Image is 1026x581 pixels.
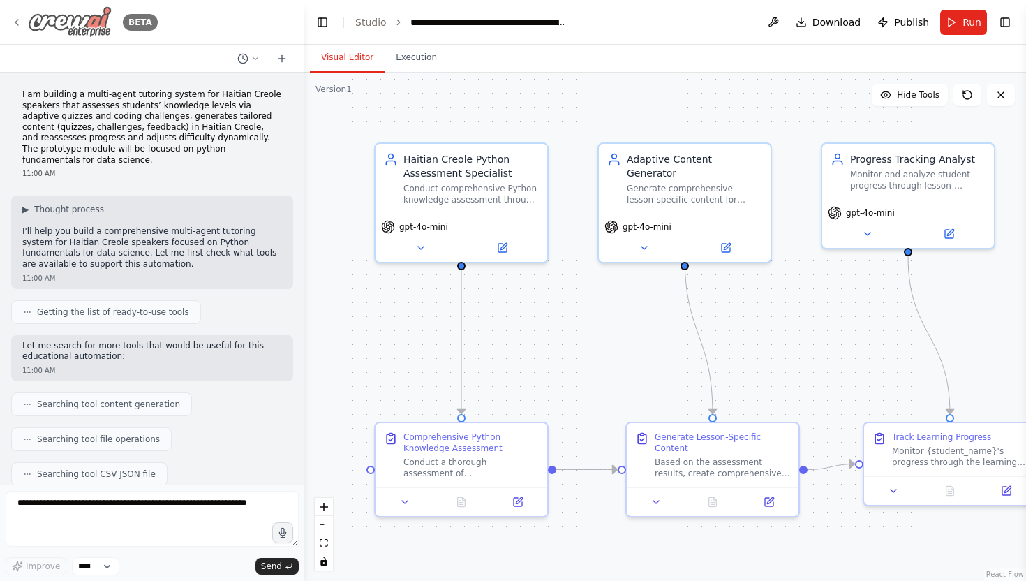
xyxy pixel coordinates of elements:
[940,10,987,35] button: Run
[986,571,1024,578] a: React Flow attribution
[808,457,855,477] g: Edge from 86d14dac-5002-42ae-949a-548e2e1c24ff to d8a2200e-c845-4d3e-b9e8-c14bca36e2f7
[22,89,282,166] p: I am building a multi-agent tutoring system for Haitian Creole speakers that assesses students’ k...
[872,84,948,106] button: Hide Tools
[897,89,939,101] span: Hide Tools
[355,17,387,28] a: Studio
[901,256,957,414] g: Edge from de1a4298-677a-493a-899d-1d88c9af2e68 to d8a2200e-c845-4d3e-b9e8-c14bca36e2f7
[271,50,293,67] button: Start a new chat
[623,221,671,233] span: gpt-4o-mini
[315,498,333,571] div: React Flow controls
[6,557,66,575] button: Improve
[812,15,861,29] span: Download
[790,10,867,35] button: Download
[995,13,1015,32] button: Show right sidebar
[22,204,104,215] button: ▶Thought process
[22,341,282,362] p: Let me search for more tools that would be useful for this educational automation:
[962,15,981,29] span: Run
[22,168,282,179] div: 11:00 AM
[625,422,800,517] div: Generate Lesson-Specific ContentBased on the assessment results, create comprehensive learning co...
[313,13,332,32] button: Hide left sidebar
[315,84,352,95] div: Version 1
[123,14,158,31] div: BETA
[655,432,790,454] div: Generate Lesson-Specific Content
[403,432,539,454] div: Comprehensive Python Knowledge Assessment
[22,226,282,270] p: I'll help you build a comprehensive multi-agent tutoring system for Haitian Creole speakers focus...
[655,457,790,479] div: Based on the assessment results, create comprehensive learning content in Haitian Creole for {stu...
[315,516,333,534] button: zoom out
[678,256,720,414] g: Edge from d20c4a08-094b-4aee-a8e0-575b308ef617 to 86d14dac-5002-42ae-949a-548e2e1c24ff
[37,307,189,318] span: Getting the list of ready-to-use tools
[850,169,986,191] div: Monitor and analyze student progress through lesson-specific learning materials, tracking quiz pe...
[493,494,542,510] button: Open in side panel
[454,270,468,414] g: Edge from 8613cca0-3185-4e10-8023-cf1f1f54c533 to 8ae94005-b3cc-4fc3-95bd-5154b4d89a2c
[22,273,282,284] div: 11:00 AM
[686,240,765,256] button: Open in side panel
[821,142,995,249] div: Progress Tracking AnalystMonitor and analyze student progress through lesson-specific learning ma...
[37,469,156,480] span: Searching tool CSV JSON file
[261,561,282,572] span: Send
[255,558,299,575] button: Send
[627,183,762,205] div: Generate comprehensive lesson-specific content for Python Data Science fundamentals based on asse...
[921,483,980,499] button: No output available
[34,204,104,215] span: Thought process
[272,522,293,543] button: Click to speak your automation idea
[374,142,549,263] div: Haitian Creole Python Assessment SpecialistConduct comprehensive Python knowledge assessment thro...
[432,494,491,510] button: No output available
[355,15,567,29] nav: breadcrumb
[315,534,333,552] button: fit view
[909,226,988,242] button: Open in side panel
[232,50,265,67] button: Switch to previous chat
[22,204,29,215] span: ▶
[385,43,448,73] button: Execution
[872,10,935,35] button: Publish
[846,207,895,219] span: gpt-4o-mini
[403,457,539,479] div: Conduct a thorough assessment of {student_name}'s Python knowledge through progressive quizzes an...
[22,365,282,376] div: 11:00 AM
[556,463,618,477] g: Edge from 8ae94005-b3cc-4fc3-95bd-5154b4d89a2c to 86d14dac-5002-42ae-949a-548e2e1c24ff
[315,498,333,516] button: zoom in
[850,152,986,166] div: Progress Tracking Analyst
[892,432,991,443] div: Track Learning Progress
[37,399,180,410] span: Searching tool content generation
[28,6,112,38] img: Logo
[374,422,549,517] div: Comprehensive Python Knowledge AssessmentConduct a thorough assessment of {student_name}'s Python...
[315,552,333,571] button: toggle interactivity
[683,494,743,510] button: No output available
[463,240,542,256] button: Open in side panel
[26,561,60,572] span: Improve
[597,142,772,263] div: Adaptive Content GeneratorGenerate comprehensive lesson-specific content for Python Data Science ...
[745,494,793,510] button: Open in side panel
[37,434,160,445] span: Searching tool file operations
[627,152,762,180] div: Adaptive Content Generator
[403,183,539,205] div: Conduct comprehensive Python knowledge assessment through progressive quizzes and coding challeng...
[403,152,539,180] div: Haitian Creole Python Assessment Specialist
[399,221,448,233] span: gpt-4o-mini
[310,43,385,73] button: Visual Editor
[894,15,929,29] span: Publish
